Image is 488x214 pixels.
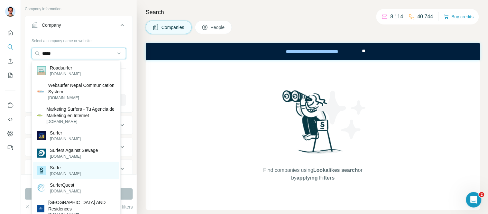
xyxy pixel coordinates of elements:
iframe: Intercom live chat [466,192,482,208]
p: 8,114 [391,13,403,21]
p: Surfe [50,164,81,171]
button: Use Surfe API [5,114,15,125]
span: People [211,24,226,31]
p: [DOMAIN_NAME] [50,71,81,77]
button: Quick start [5,27,15,39]
span: Companies [161,24,185,31]
span: Lookalikes search [313,167,358,173]
p: SurferQuest [50,182,81,188]
button: Annual revenue ($) [25,161,133,177]
p: Surfers Against Sewage [50,147,98,154]
button: Company [25,17,133,35]
p: [DOMAIN_NAME] [46,119,115,125]
p: Company information [25,6,133,12]
button: Search [5,41,15,53]
div: Company [42,22,61,28]
p: [DOMAIN_NAME] [50,154,98,159]
span: Find companies using or by [262,166,364,182]
p: Websurfer Nepal Communication System [48,82,115,95]
button: HQ location [25,139,133,155]
img: Surfe Illustration - Woman searching with binoculars [280,88,346,160]
div: Select a company name or website [32,35,126,44]
p: Marketing Surfers - Tu Agencia de Marketing en Internet [46,106,115,119]
img: Surfe Illustration - Stars [313,86,371,144]
p: 40,744 [418,13,433,21]
button: My lists [5,70,15,81]
button: Buy credits [444,12,474,21]
iframe: Banner [146,43,480,60]
p: [DOMAIN_NAME] [50,171,81,177]
p: [DOMAIN_NAME] [50,188,81,194]
img: Avatar [5,6,15,17]
p: [DOMAIN_NAME] [48,95,115,101]
img: Surfers Against Sewage [37,149,46,158]
p: Surfer [50,130,81,136]
p: [GEOGRAPHIC_DATA] AND Residences [48,199,115,212]
button: Dashboard [5,128,15,139]
h4: Search [146,8,480,17]
img: Hilton Surfers Paradise Hotel AND Residences [37,205,44,212]
img: Roadsurfer [37,66,46,75]
button: Industry [25,117,133,133]
p: [DOMAIN_NAME] [50,136,81,142]
img: Websurfer Nepal Communication System [37,88,44,95]
img: SurferQuest [37,183,46,192]
button: Clear [25,204,43,210]
img: Marketing Surfers - Tu Agencia de Marketing en Internet [37,114,42,116]
button: Feedback [5,142,15,154]
button: Enrich CSV [5,55,15,67]
img: Surfer [37,131,46,140]
span: 2 [479,192,484,197]
button: Use Surfe on LinkedIn [5,99,15,111]
span: applying Filters [297,175,335,181]
p: Roadsurfer [50,65,81,71]
img: Surfe [37,166,46,175]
